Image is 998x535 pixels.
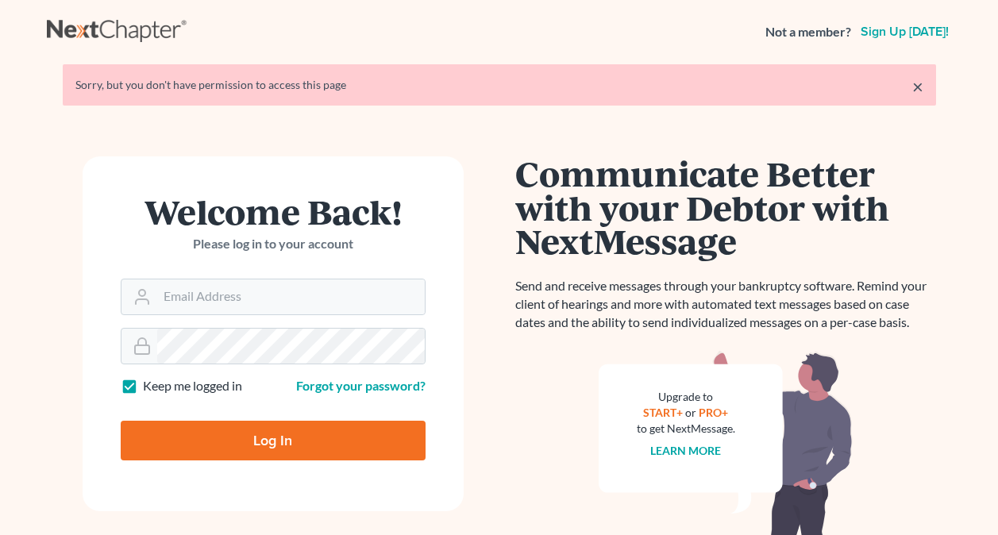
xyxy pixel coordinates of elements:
p: Send and receive messages through your bankruptcy software. Remind your client of hearings and mo... [515,277,936,332]
a: PRO+ [699,406,728,419]
a: Learn more [650,444,721,457]
a: × [912,77,923,96]
h1: Communicate Better with your Debtor with NextMessage [515,156,936,258]
input: Email Address [157,279,425,314]
a: Forgot your password? [296,378,426,393]
strong: Not a member? [765,23,851,41]
span: or [685,406,696,419]
label: Keep me logged in [143,377,242,395]
p: Please log in to your account [121,235,426,253]
input: Log In [121,421,426,460]
div: to get NextMessage. [637,421,735,437]
h1: Welcome Back! [121,194,426,229]
div: Sorry, but you don't have permission to access this page [75,77,923,93]
a: START+ [643,406,683,419]
div: Upgrade to [637,389,735,405]
a: Sign up [DATE]! [857,25,952,38]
